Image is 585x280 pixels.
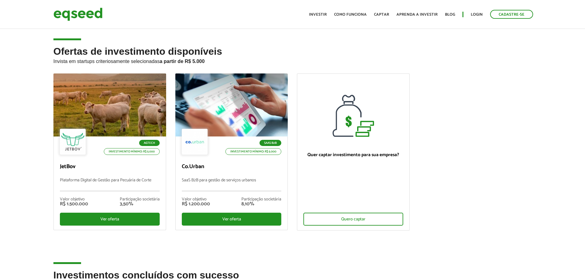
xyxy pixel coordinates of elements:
[471,13,483,17] a: Login
[490,10,533,19] a: Cadastre-se
[182,178,282,191] p: SaaS B2B para gestão de serviços urbanos
[309,13,327,17] a: Investir
[241,197,281,202] div: Participação societária
[60,164,160,170] p: JetBov
[334,13,367,17] a: Como funciona
[60,202,88,207] div: R$ 1.500.000
[182,197,210,202] div: Valor objetivo
[396,13,438,17] a: Aprenda a investir
[120,197,160,202] div: Participação societária
[303,152,403,158] p: Quer captar investimento para sua empresa?
[60,178,160,191] p: Plataforma Digital de Gestão para Pecuária de Corte
[53,6,103,22] img: EqSeed
[175,73,288,230] a: SaaS B2B Investimento mínimo: R$ 5.000 Co.Urban SaaS B2B para gestão de serviços urbanos Valor ob...
[53,57,532,64] p: Invista em startups criteriosamente selecionadas
[182,213,282,226] div: Ver oferta
[60,197,88,202] div: Valor objetivo
[53,73,166,230] a: Agtech Investimento mínimo: R$ 5.000 JetBov Plataforma Digital de Gestão para Pecuária de Corte V...
[182,164,282,170] p: Co.Urban
[259,140,281,146] p: SaaS B2B
[445,13,455,17] a: Blog
[374,13,389,17] a: Captar
[139,140,160,146] p: Agtech
[182,202,210,207] div: R$ 1.200.000
[60,213,160,226] div: Ver oferta
[303,213,403,226] div: Quero captar
[120,202,160,207] div: 3,50%
[160,59,205,64] strong: a partir de R$ 5.000
[104,148,160,155] p: Investimento mínimo: R$ 5.000
[241,202,281,207] div: 8,10%
[297,73,410,231] a: Quer captar investimento para sua empresa? Quero captar
[225,148,281,155] p: Investimento mínimo: R$ 5.000
[53,46,532,73] h2: Ofertas de investimento disponíveis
